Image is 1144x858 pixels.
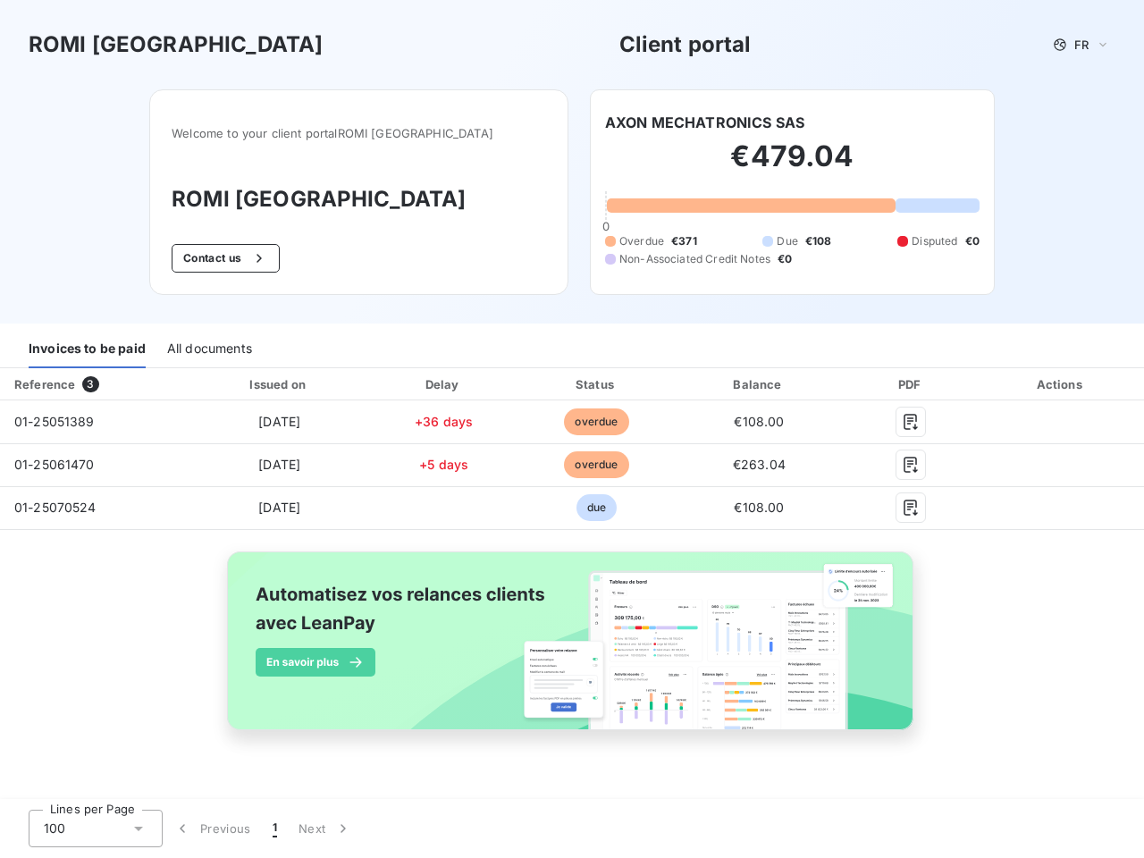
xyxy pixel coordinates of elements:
div: Balance [678,375,841,393]
div: All documents [167,331,252,368]
h3: ROMI [GEOGRAPHIC_DATA] [172,183,546,215]
h6: AXON MECHATRONICS SAS [605,112,804,133]
button: 1 [262,810,288,847]
div: Status [522,375,670,393]
span: Non-Associated Credit Notes [619,251,770,267]
span: overdue [564,408,628,435]
span: 01-25070524 [14,500,97,515]
span: €0 [778,251,792,267]
div: Invoices to be paid [29,331,146,368]
h3: Client portal [619,29,752,61]
div: PDF [847,375,974,393]
button: Previous [163,810,262,847]
span: €108.00 [734,500,784,515]
span: overdue [564,451,628,478]
div: Actions [981,375,1140,393]
span: 01-25051389 [14,414,95,429]
span: +36 days [415,414,473,429]
div: Issued on [193,375,366,393]
span: [DATE] [258,414,300,429]
span: 1 [273,820,277,837]
span: 3 [82,376,98,392]
span: Due [777,233,797,249]
img: banner [211,541,933,761]
span: FR [1074,38,1089,52]
span: +5 days [419,457,468,472]
h3: ROMI [GEOGRAPHIC_DATA] [29,29,323,61]
span: €108 [805,233,832,249]
span: 01-25061470 [14,457,95,472]
span: Overdue [619,233,664,249]
div: Delay [373,375,515,393]
div: Reference [14,377,75,391]
button: Next [288,810,363,847]
h2: €479.04 [605,139,980,192]
span: €108.00 [734,414,784,429]
span: €371 [671,233,697,249]
span: 100 [44,820,65,837]
span: 0 [602,219,610,233]
span: [DATE] [258,500,300,515]
span: €263.04 [733,457,786,472]
button: Contact us [172,244,280,273]
span: due [576,494,617,521]
span: Disputed [912,233,957,249]
span: €0 [965,233,980,249]
span: [DATE] [258,457,300,472]
span: Welcome to your client portal ROMI [GEOGRAPHIC_DATA] [172,126,546,140]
